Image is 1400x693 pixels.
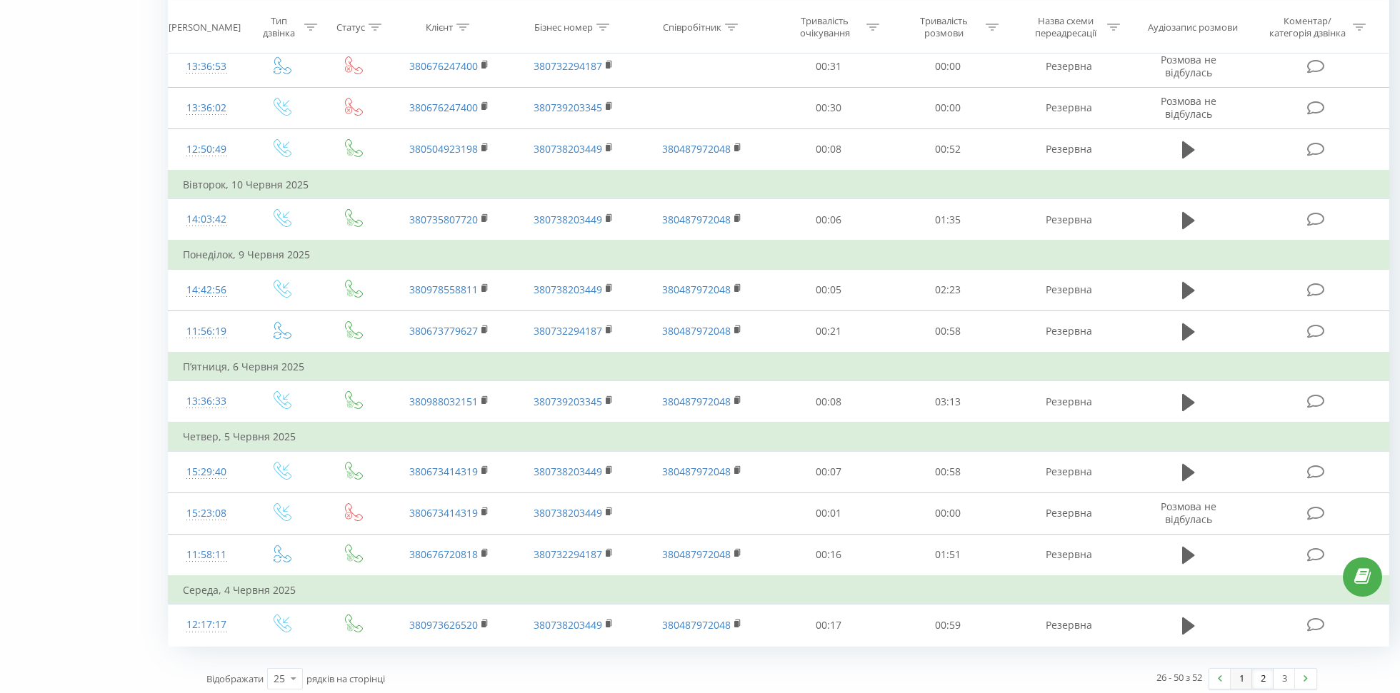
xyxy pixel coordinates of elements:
span: Розмова не відбулась [1161,500,1216,526]
td: 00:58 [888,310,1007,353]
div: Тривалість очікування [786,15,863,39]
div: Бізнес номер [534,21,593,33]
a: 380988032151 [409,395,478,408]
div: 11:56:19 [183,318,230,345]
div: 14:03:42 [183,206,230,233]
div: Аудіозапис розмови [1148,21,1238,33]
a: 380738203449 [534,618,602,632]
td: 00:07 [769,451,888,492]
a: 380676247400 [409,59,478,73]
td: Четвер, 5 Червня 2025 [169,423,1389,451]
div: 12:50:49 [183,136,230,163]
a: 380487972048 [662,324,731,338]
div: Назва схеми переадресації [1027,15,1104,39]
a: 380738203449 [534,506,602,520]
a: 380504923198 [409,142,478,156]
div: Тривалість розмови [906,15,982,39]
a: 3 [1274,669,1295,689]
div: 15:29:40 [183,458,230,486]
td: 00:01 [769,492,888,534]
td: 03:13 [888,381,1007,423]
td: Резервна [1007,310,1131,353]
a: 380676720818 [409,547,478,561]
a: 380487972048 [662,213,731,226]
a: 380487972048 [662,547,731,561]
td: Резервна [1007,451,1131,492]
div: 15:23:08 [183,500,230,527]
div: 12:17:17 [183,611,230,639]
div: [PERSON_NAME] [169,21,241,33]
td: 00:00 [888,46,1007,87]
td: 00:00 [888,492,1007,534]
div: Тип дзвінка [257,15,301,39]
a: 380738203449 [534,142,602,156]
a: 380487972048 [662,465,731,478]
div: 13:36:33 [183,388,230,415]
td: 00:52 [888,128,1007,171]
span: Відображати [206,672,264,685]
td: П’ятниця, 6 Червня 2025 [169,353,1389,381]
div: 13:36:53 [183,53,230,81]
td: Резервна [1007,46,1131,87]
td: 00:16 [769,534,888,576]
a: 380673779627 [409,324,478,338]
td: 00:30 [769,87,888,128]
a: 380487972048 [662,618,731,632]
div: Статус [336,21,365,33]
a: 380676247400 [409,101,478,114]
td: Резервна [1007,605,1131,646]
a: 380735807720 [409,213,478,226]
td: 00:31 [769,46,888,87]
a: 380487972048 [662,395,731,408]
td: 01:51 [888,534,1007,576]
td: 00:05 [769,269,888,310]
div: 25 [274,672,285,686]
a: 1 [1231,669,1252,689]
td: Резервна [1007,87,1131,128]
div: Співробітник [663,21,721,33]
a: 380732294187 [534,547,602,561]
td: Резервна [1007,269,1131,310]
a: 380673414319 [409,506,478,520]
a: 380738203449 [534,465,602,478]
a: 380732294187 [534,59,602,73]
td: Вівторок, 10 Червня 2025 [169,171,1389,199]
td: 00:08 [769,381,888,423]
td: 01:35 [888,199,1007,241]
a: 380487972048 [662,283,731,296]
td: 02:23 [888,269,1007,310]
div: Коментар/категорія дзвінка [1266,15,1349,39]
div: Клієнт [426,21,453,33]
td: Понеділок, 9 Червня 2025 [169,241,1389,269]
td: 00:21 [769,310,888,353]
td: 00:00 [888,87,1007,128]
a: 380973626520 [409,618,478,632]
a: 380732294187 [534,324,602,338]
td: 00:17 [769,605,888,646]
span: Розмова не відбулась [1161,53,1216,79]
a: 380673414319 [409,465,478,478]
div: 13:36:02 [183,94,230,122]
td: 00:58 [888,451,1007,492]
span: Розмова не відбулась [1161,94,1216,121]
td: Резервна [1007,534,1131,576]
td: Середа, 4 Червня 2025 [169,576,1389,605]
td: Резервна [1007,492,1131,534]
div: 14:42:56 [183,276,230,304]
a: 380739203345 [534,395,602,408]
a: 380738203449 [534,213,602,226]
td: Резервна [1007,381,1131,423]
div: 11:58:11 [183,541,230,569]
span: рядків на сторінці [306,672,385,685]
td: 00:59 [888,605,1007,646]
td: Резервна [1007,128,1131,171]
a: 380738203449 [534,283,602,296]
a: 2 [1252,669,1274,689]
td: 00:06 [769,199,888,241]
td: 00:08 [769,128,888,171]
a: 380978558811 [409,283,478,296]
div: 26 - 50 з 52 [1156,670,1202,684]
a: 380739203345 [534,101,602,114]
a: 380487972048 [662,142,731,156]
td: Резервна [1007,199,1131,241]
